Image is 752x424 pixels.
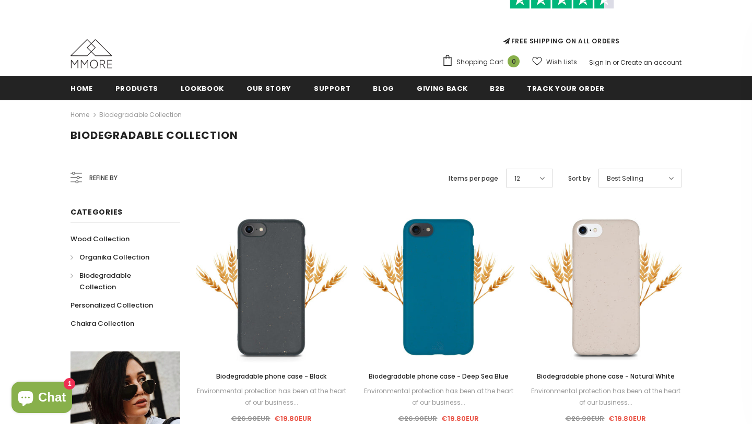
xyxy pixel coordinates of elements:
span: Shopping Cart [456,57,503,67]
img: MMORE Cases [70,39,112,68]
a: Giving back [417,76,467,100]
a: Track your order [527,76,604,100]
a: Lookbook [181,76,224,100]
label: Sort by [568,173,591,184]
a: Our Story [246,76,291,100]
a: Home [70,109,89,121]
span: B2B [490,84,504,93]
span: support [314,84,351,93]
a: Biodegradable Collection [70,266,169,296]
span: 12 [514,173,520,184]
span: Biodegradable Collection [79,270,131,292]
span: Products [115,84,158,93]
span: €19.80EUR [608,414,646,423]
a: Products [115,76,158,100]
span: Track your order [527,84,604,93]
a: Biodegradable phone case - Deep Sea Blue [363,371,514,382]
a: Home [70,76,93,100]
a: support [314,76,351,100]
div: Environmental protection has been at the heart of our business... [196,385,347,408]
span: €19.80EUR [274,414,312,423]
a: Wish Lists [532,53,577,71]
span: €26.90EUR [565,414,604,423]
a: Sign In [589,58,611,67]
a: Wood Collection [70,230,130,248]
span: Wood Collection [70,234,130,244]
a: Chakra Collection [70,314,134,333]
span: €26.90EUR [398,414,437,423]
span: Organika Collection [79,252,149,262]
iframe: Customer reviews powered by Trustpilot [442,9,681,36]
span: Lookbook [181,84,224,93]
a: Create an account [620,58,681,67]
span: Biodegradable Collection [70,128,238,143]
a: Organika Collection [70,248,149,266]
span: Home [70,84,93,93]
span: Biodegradable phone case - Deep Sea Blue [369,372,509,381]
span: Personalized Collection [70,300,153,310]
span: Chakra Collection [70,319,134,328]
span: Giving back [417,84,467,93]
span: Blog [373,84,394,93]
div: Environmental protection has been at the heart of our business... [363,385,514,408]
a: B2B [490,76,504,100]
div: Environmental protection has been at the heart of our business... [530,385,681,408]
span: Biodegradable phone case - Black [216,372,326,381]
span: €26.90EUR [231,414,270,423]
span: Refine by [89,172,118,184]
span: €19.80EUR [441,414,479,423]
inbox-online-store-chat: Shopify online store chat [8,382,75,416]
a: Biodegradable Collection [99,110,182,119]
a: Biodegradable phone case - Black [196,371,347,382]
span: 0 [508,55,520,67]
span: Best Selling [607,173,643,184]
a: Shopping Cart 0 [442,54,525,70]
span: Wish Lists [546,57,577,67]
a: Biodegradable phone case - Natural White [530,371,681,382]
span: or [613,58,619,67]
label: Items per page [449,173,498,184]
a: Personalized Collection [70,296,153,314]
span: Our Story [246,84,291,93]
a: Blog [373,76,394,100]
span: Categories [70,207,123,217]
span: Biodegradable phone case - Natural White [537,372,675,381]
